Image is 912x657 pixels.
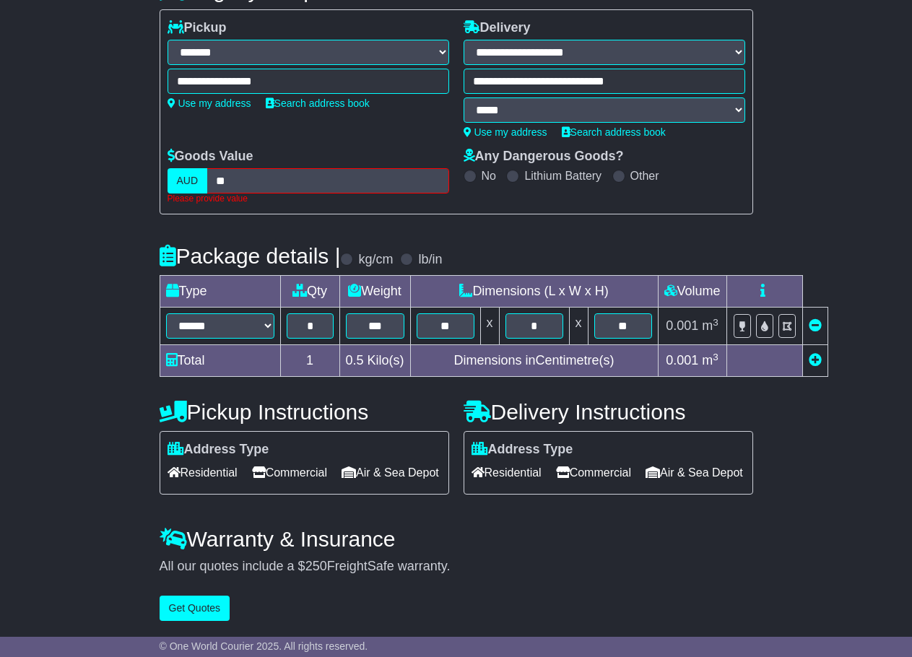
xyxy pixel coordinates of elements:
label: lb/in [418,252,442,268]
span: 0.5 [346,353,364,367]
a: Add new item [809,353,822,367]
label: Address Type [472,442,573,458]
sup: 3 [713,352,718,362]
span: 0.001 [666,353,698,367]
a: Remove this item [809,318,822,333]
a: Search address book [562,126,666,138]
h4: Delivery Instructions [464,400,753,424]
td: Dimensions (L x W x H) [410,276,658,308]
label: Lithium Battery [524,169,602,183]
span: Residential [168,461,238,484]
label: AUD [168,168,208,193]
td: Volume [658,276,726,308]
td: Type [160,276,280,308]
h4: Warranty & Insurance [160,527,753,551]
td: Total [160,345,280,377]
td: Dimensions in Centimetre(s) [410,345,658,377]
label: Delivery [464,20,531,36]
h4: Pickup Instructions [160,400,449,424]
label: Pickup [168,20,227,36]
td: x [480,308,499,345]
span: Commercial [556,461,631,484]
td: x [569,308,588,345]
a: Use my address [464,126,547,138]
label: Address Type [168,442,269,458]
span: Residential [472,461,542,484]
label: No [482,169,496,183]
div: All our quotes include a $ FreightSafe warranty. [160,559,753,575]
td: Kilo(s) [339,345,410,377]
span: 0.001 [666,318,698,333]
a: Search address book [266,97,370,109]
label: Goods Value [168,149,253,165]
h4: Package details | [160,244,341,268]
div: Please provide value [168,193,449,204]
td: Weight [339,276,410,308]
span: Commercial [252,461,327,484]
sup: 3 [713,317,718,328]
span: m [702,353,718,367]
button: Get Quotes [160,596,230,621]
td: Qty [280,276,339,308]
td: 1 [280,345,339,377]
span: 250 [305,559,327,573]
label: kg/cm [358,252,393,268]
span: m [702,318,718,333]
a: Use my address [168,97,251,109]
label: Other [630,169,659,183]
span: © One World Courier 2025. All rights reserved. [160,640,368,652]
label: Any Dangerous Goods? [464,149,624,165]
span: Air & Sea Depot [342,461,439,484]
span: Air & Sea Depot [646,461,743,484]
